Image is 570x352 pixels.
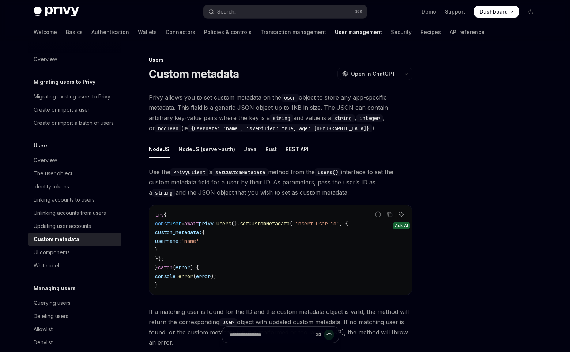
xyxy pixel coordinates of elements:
code: PrivyClient [170,168,208,176]
span: If a matching user is found for the ID and the custom metadata object is valid, the method will r... [149,307,412,348]
span: user [170,220,181,227]
a: Security [391,23,412,41]
span: . [214,220,216,227]
span: { [202,229,205,236]
span: } [155,247,158,253]
div: Querying users [34,299,71,307]
button: Toggle dark mode [525,6,537,18]
div: Whitelabel [34,261,59,270]
a: User management [335,23,382,41]
div: Denylist [34,338,53,347]
span: catch [158,264,173,271]
div: Create or import a batch of users [34,119,114,127]
h5: Migrating users to Privy [34,78,95,86]
span: Privy allows you to set custom metadata on the object to store any app-specific metadata. This fi... [149,92,412,133]
a: Custom metadata [28,233,121,246]
span: const [155,220,170,227]
div: Custom metadata [34,235,79,244]
span: , { [339,220,348,227]
code: User [219,318,237,326]
span: await [184,220,199,227]
a: Dashboard [474,6,519,18]
span: (). [231,220,240,227]
a: Create or import a batch of users [28,116,121,130]
h1: Custom metadata [149,67,239,80]
a: The user object [28,167,121,180]
span: custom_metadata: [155,229,202,236]
input: Ask a question... [230,327,313,343]
button: Send message [324,330,334,340]
span: error [196,273,211,280]
a: Demo [422,8,436,15]
span: ( [173,264,175,271]
h5: Users [34,141,49,150]
a: API reference [450,23,484,41]
div: Ask AI [393,222,410,229]
div: Java [244,141,257,158]
code: string [331,114,355,122]
a: Deleting users [28,310,121,323]
div: Linking accounts to users [34,195,95,204]
span: setCustomMetadata [240,220,290,227]
a: Connectors [166,23,195,41]
img: dark logo [34,7,79,17]
div: Create or import a user [34,105,90,114]
code: setCustomMetadata [212,168,268,176]
h5: Managing users [34,284,76,293]
button: Open in ChatGPT [337,68,400,80]
a: Support [445,8,465,15]
a: Overview [28,154,121,167]
div: REST API [286,141,309,158]
span: console [155,273,175,280]
code: string [270,114,293,122]
span: ); [211,273,216,280]
span: }); [155,255,164,262]
span: Dashboard [480,8,508,15]
a: Policies & controls [204,23,252,41]
a: Create or import a user [28,103,121,116]
div: Unlinking accounts from users [34,209,106,217]
a: Linking accounts to users [28,193,121,206]
a: Basics [66,23,83,41]
div: UI components [34,248,70,257]
div: Users [149,56,412,64]
a: Transaction management [260,23,326,41]
div: Updating user accounts [34,222,91,231]
span: ) { [190,264,199,271]
a: Wallets [138,23,157,41]
span: { [164,211,167,218]
span: ( [193,273,196,280]
a: Denylist [28,336,121,349]
div: Rust [265,141,277,158]
div: Identity tokens [34,182,69,191]
span: Use the ’s method from the interface to set the custom metadata field for a user by their ID. As ... [149,167,412,198]
a: Allowlist [28,323,121,336]
button: Copy the contents from the code block [385,210,395,219]
code: user [281,94,299,102]
button: Ask AI [397,210,406,219]
a: UI components [28,246,121,259]
span: 'name' [181,238,199,244]
code: integer [356,114,383,122]
a: Welcome [34,23,57,41]
span: } [155,264,158,271]
div: Deleting users [34,312,68,321]
div: Overview [34,156,57,165]
span: error [175,264,190,271]
div: Search... [217,7,238,16]
span: try [155,211,164,218]
div: The user object [34,169,72,178]
a: Querying users [28,296,121,310]
span: } [155,282,158,288]
span: Open in ChatGPT [351,70,396,78]
span: users [216,220,231,227]
a: Authentication [91,23,129,41]
div: Overview [34,55,57,64]
span: 'insert-user-id' [292,220,339,227]
span: ⌘ K [355,9,363,15]
code: boolean [155,124,181,132]
a: Whitelabel [28,259,121,272]
a: Recipes [420,23,441,41]
span: = [181,220,184,227]
code: users() [315,168,341,176]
